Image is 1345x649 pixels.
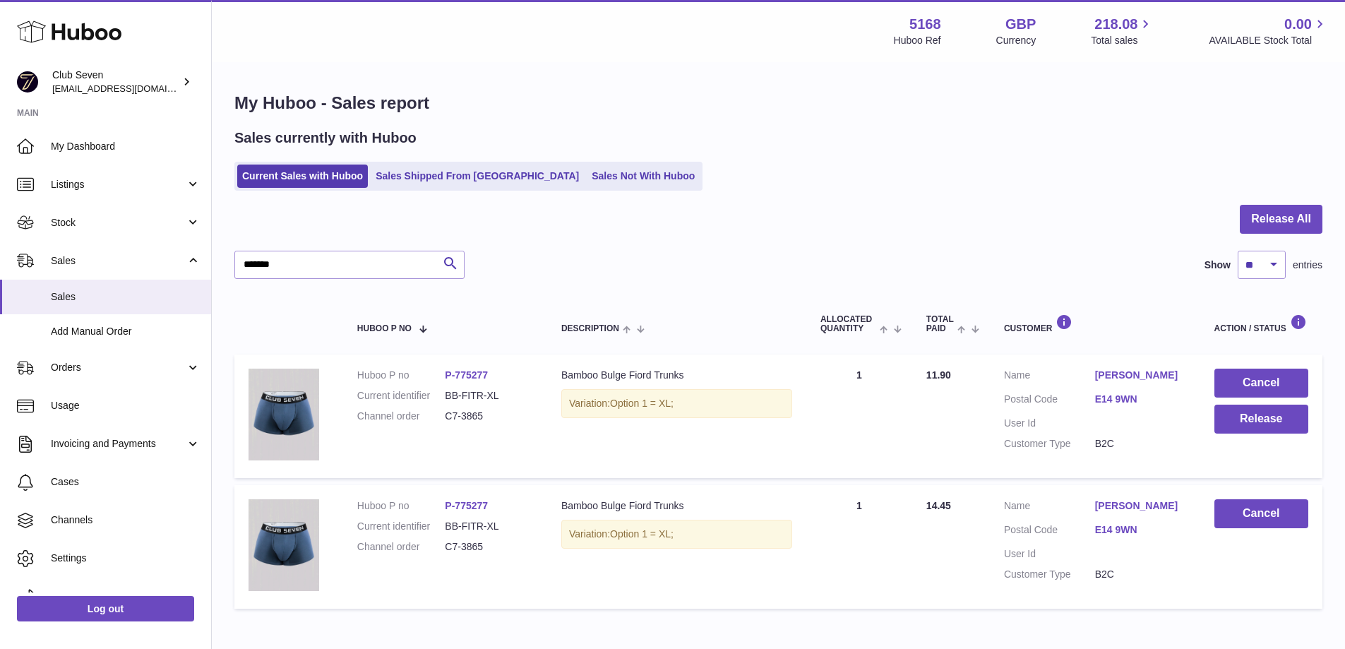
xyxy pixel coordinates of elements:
span: Stock [51,216,186,230]
button: Cancel [1214,369,1308,398]
a: Log out [17,596,194,621]
div: Huboo Ref [894,34,941,47]
dt: Huboo P no [357,369,446,382]
span: Returns [51,590,201,603]
button: Release [1214,405,1308,434]
span: [EMAIL_ADDRESS][DOMAIN_NAME] [52,83,208,94]
a: 0.00 AVAILABLE Stock Total [1209,15,1328,47]
span: Option 1 = XL; [610,528,674,540]
div: Bamboo Bulge Fiord Trunks [561,499,792,513]
label: Show [1204,258,1231,272]
dt: User Id [1004,547,1095,561]
span: Orders [51,361,186,374]
dt: Postal Code [1004,393,1095,410]
h1: My Huboo - Sales report [234,92,1322,114]
div: Action / Status [1214,314,1308,333]
span: Channels [51,513,201,527]
span: My Dashboard [51,140,201,153]
dd: C7-3865 [445,540,533,554]
a: E14 9WN [1095,523,1186,537]
dt: Current identifier [357,389,446,403]
h2: Sales currently with Huboo [234,129,417,148]
dt: Name [1004,499,1095,516]
img: FoirdTrunks.jpg [249,369,319,460]
td: 1 [806,485,912,609]
div: Variation: [561,520,792,549]
strong: 5168 [909,15,941,34]
span: entries [1293,258,1322,272]
span: Add Manual Order [51,325,201,338]
div: Customer [1004,314,1186,333]
span: 11.90 [926,369,951,381]
img: FoirdTrunks.jpg [249,499,319,591]
a: [PERSON_NAME] [1095,369,1186,382]
dd: BB-FITR-XL [445,520,533,533]
span: 218.08 [1094,15,1137,34]
a: Current Sales with Huboo [237,165,368,188]
dt: Current identifier [357,520,446,533]
button: Release All [1240,205,1322,234]
span: Description [561,324,619,333]
dt: Customer Type [1004,437,1095,451]
dt: User Id [1004,417,1095,430]
div: Bamboo Bulge Fiord Trunks [561,369,792,382]
div: Club Seven [52,69,179,95]
span: Settings [51,552,201,565]
span: Total paid [926,315,954,333]
img: info@wearclubseven.com [17,71,38,93]
a: [PERSON_NAME] [1095,499,1186,513]
span: Sales [51,254,186,268]
span: Listings [51,178,186,191]
span: 0.00 [1284,15,1312,34]
span: AVAILABLE Stock Total [1209,34,1328,47]
span: Invoicing and Payments [51,437,186,451]
div: Currency [996,34,1036,47]
strong: GBP [1005,15,1036,34]
dt: Channel order [357,540,446,554]
dt: Postal Code [1004,523,1095,540]
span: Total sales [1091,34,1154,47]
dt: Channel order [357,410,446,423]
span: ALLOCATED Quantity [820,315,876,333]
a: 218.08 Total sales [1091,15,1154,47]
a: Sales Not With Huboo [587,165,700,188]
span: Sales [51,290,201,304]
dd: B2C [1095,437,1186,451]
a: E14 9WN [1095,393,1186,406]
a: P-775277 [445,369,488,381]
dt: Customer Type [1004,568,1095,581]
a: Sales Shipped From [GEOGRAPHIC_DATA] [371,165,584,188]
a: P-775277 [445,500,488,511]
td: 1 [806,355,912,478]
button: Cancel [1214,499,1308,528]
dd: B2C [1095,568,1186,581]
dd: BB-FITR-XL [445,389,533,403]
span: Usage [51,399,201,412]
dt: Huboo P no [357,499,446,513]
span: 14.45 [926,500,951,511]
dd: C7-3865 [445,410,533,423]
span: Cases [51,475,201,489]
span: Huboo P no [357,324,412,333]
span: Option 1 = XL; [610,398,674,409]
div: Variation: [561,389,792,418]
dt: Name [1004,369,1095,386]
